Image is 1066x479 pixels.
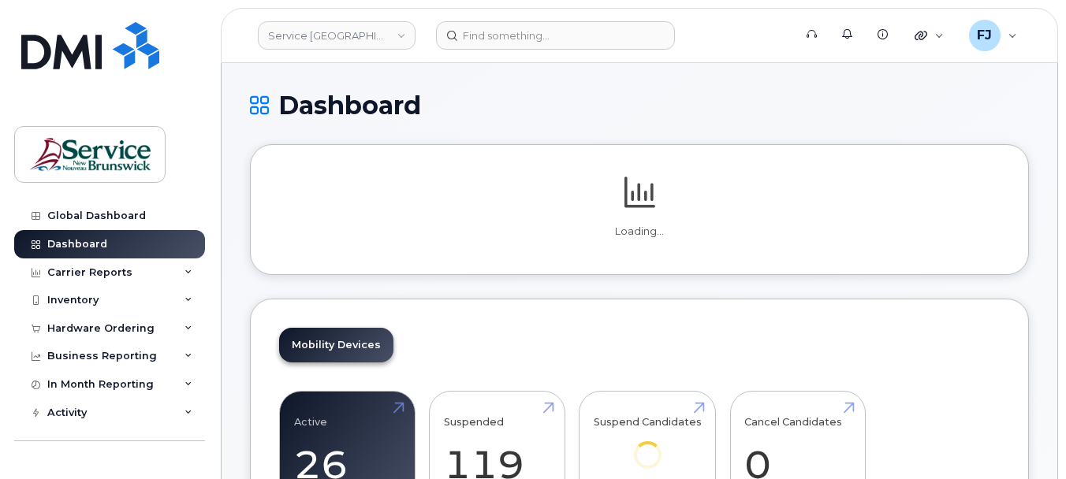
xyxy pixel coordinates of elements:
a: Mobility Devices [279,328,393,362]
p: Loading... [279,225,1000,239]
h1: Dashboard [250,91,1029,119]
